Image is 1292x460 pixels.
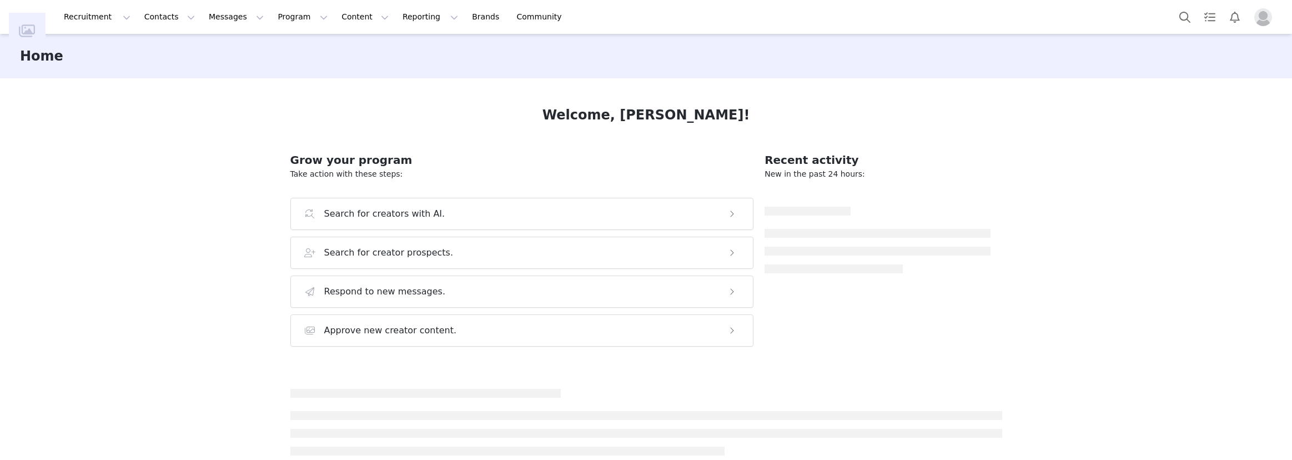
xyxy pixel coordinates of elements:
img: placeholder-profile.jpg [1254,8,1272,26]
button: Search [1173,4,1197,29]
button: Contacts [138,4,202,29]
button: Search for creator prospects. [290,237,754,269]
h3: Respond to new messages. [324,285,446,298]
a: Community [510,4,574,29]
button: Messages [202,4,270,29]
h2: Recent activity [765,152,991,168]
h1: Welcome, [PERSON_NAME]! [542,105,750,125]
button: Program [271,4,334,29]
h3: Home [20,46,63,66]
button: Notifications [1223,4,1247,29]
h3: Search for creators with AI. [324,207,445,221]
a: Tasks [1198,4,1222,29]
h3: Search for creator prospects. [324,246,454,259]
button: Profile [1248,8,1283,26]
button: Respond to new messages. [290,276,754,308]
h2: Grow your program [290,152,754,168]
button: Search for creators with AI. [290,198,754,230]
p: Take action with these steps: [290,168,754,180]
button: Recruitment [57,4,137,29]
button: Reporting [396,4,465,29]
h3: Approve new creator content. [324,324,457,337]
a: Brands [465,4,509,29]
button: Content [335,4,395,29]
p: New in the past 24 hours: [765,168,991,180]
button: Approve new creator content. [290,314,754,347]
